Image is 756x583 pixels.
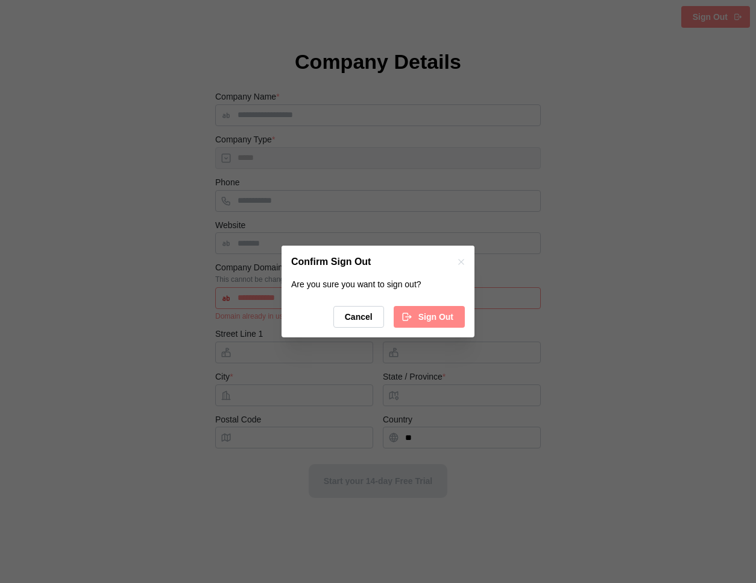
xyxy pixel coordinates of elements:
[394,306,465,328] button: Sign Out
[418,307,453,327] span: Sign Out
[333,306,384,328] button: Cancel
[291,257,371,267] h2: Confirm Sign Out
[291,278,465,291] div: Are you sure you want to sign out?
[345,307,373,327] span: Cancel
